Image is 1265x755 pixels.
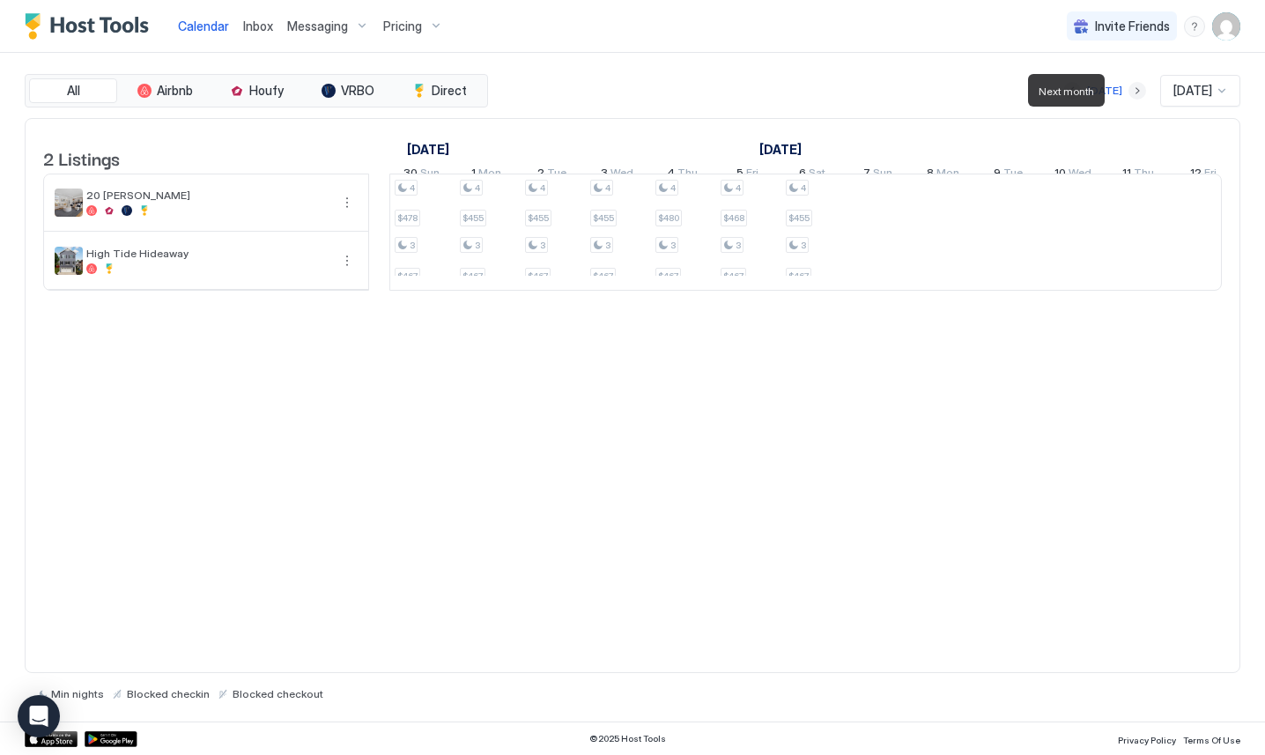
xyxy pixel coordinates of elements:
span: Messaging [287,19,348,34]
span: Blocked checkout [233,687,323,700]
span: 4 [667,166,675,184]
span: $478 [397,212,418,224]
a: Google Play Store [85,731,137,747]
span: Invite Friends [1095,19,1170,34]
span: Privacy Policy [1118,735,1176,745]
a: November 15, 2025 [403,137,454,162]
span: Sun [420,166,440,184]
span: $455 [593,212,614,224]
span: 11 [1122,166,1131,184]
span: Wed [610,166,633,184]
span: Houfy [249,83,284,99]
a: December 1, 2025 [755,137,806,162]
span: 2 Listings [43,144,120,171]
a: December 1, 2025 [467,162,506,188]
a: Terms Of Use [1183,729,1240,748]
a: December 6, 2025 [795,162,830,188]
span: 9 [994,166,1001,184]
span: $467 [788,270,809,282]
span: 6 [799,166,806,184]
span: Mon [478,166,501,184]
span: Inbox [243,19,273,33]
a: December 4, 2025 [662,162,702,188]
span: Min nights [51,687,104,700]
button: VRBO [304,78,392,103]
span: Airbnb [157,83,193,99]
span: 4 [410,182,415,194]
span: [DATE] [1173,83,1212,99]
span: 10 [1054,166,1066,184]
span: 4 [736,182,741,194]
span: 3 [801,240,806,251]
div: User profile [1212,12,1240,41]
a: December 8, 2025 [922,162,964,188]
span: © 2025 Host Tools [589,733,666,744]
a: December 10, 2025 [1050,162,1096,188]
div: menu [337,250,358,271]
span: 3 [410,240,415,251]
div: listing image [55,189,83,217]
span: 1 [471,166,476,184]
span: 3 [475,240,480,251]
span: Tue [547,166,566,184]
a: December 2, 2025 [533,162,571,188]
button: Airbnb [121,78,209,103]
div: [DATE] [1087,83,1122,99]
button: Houfy [212,78,300,103]
button: More options [337,192,358,213]
div: Open Intercom Messenger [18,695,60,737]
span: 3 [540,240,545,251]
span: 4 [540,182,545,194]
span: Thu [1134,166,1154,184]
span: 3 [670,240,676,251]
span: 12 [1190,166,1202,184]
span: Pricing [383,19,422,34]
span: Terms Of Use [1183,735,1240,745]
span: 3 [605,240,610,251]
a: December 3, 2025 [596,162,638,188]
a: App Store [25,731,78,747]
span: 2 [537,166,544,184]
span: 20 [PERSON_NAME] [86,189,329,202]
span: Direct [432,83,467,99]
span: All [67,83,80,99]
span: $467 [658,270,678,282]
span: Mon [936,166,959,184]
span: 5 [736,166,743,184]
span: Fri [746,166,758,184]
span: 4 [801,182,806,194]
span: $467 [462,270,483,282]
span: $467 [593,270,613,282]
a: December 9, 2025 [989,162,1027,188]
span: $455 [528,212,549,224]
span: $455 [788,212,810,224]
span: $467 [723,270,743,282]
span: 30 [403,166,418,184]
a: Privacy Policy [1118,729,1176,748]
button: More options [337,250,358,271]
span: High Tide Hideaway [86,247,329,260]
a: December 7, 2025 [859,162,897,188]
a: December 11, 2025 [1118,162,1158,188]
span: Calendar [178,19,229,33]
a: December 12, 2025 [1186,162,1221,188]
span: 7 [863,166,870,184]
button: [DATE] [1084,80,1125,101]
button: Direct [396,78,484,103]
span: $467 [397,270,418,282]
div: menu [337,192,358,213]
span: Next month [1039,85,1094,98]
div: tab-group [25,74,488,107]
div: menu [1184,16,1205,37]
a: Host Tools Logo [25,13,157,40]
span: Thu [677,166,698,184]
span: 3 [601,166,608,184]
span: $467 [528,270,548,282]
span: Wed [1069,166,1091,184]
span: Sun [873,166,892,184]
span: 8 [927,166,934,184]
span: Fri [1204,166,1217,184]
span: VRBO [341,83,374,99]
